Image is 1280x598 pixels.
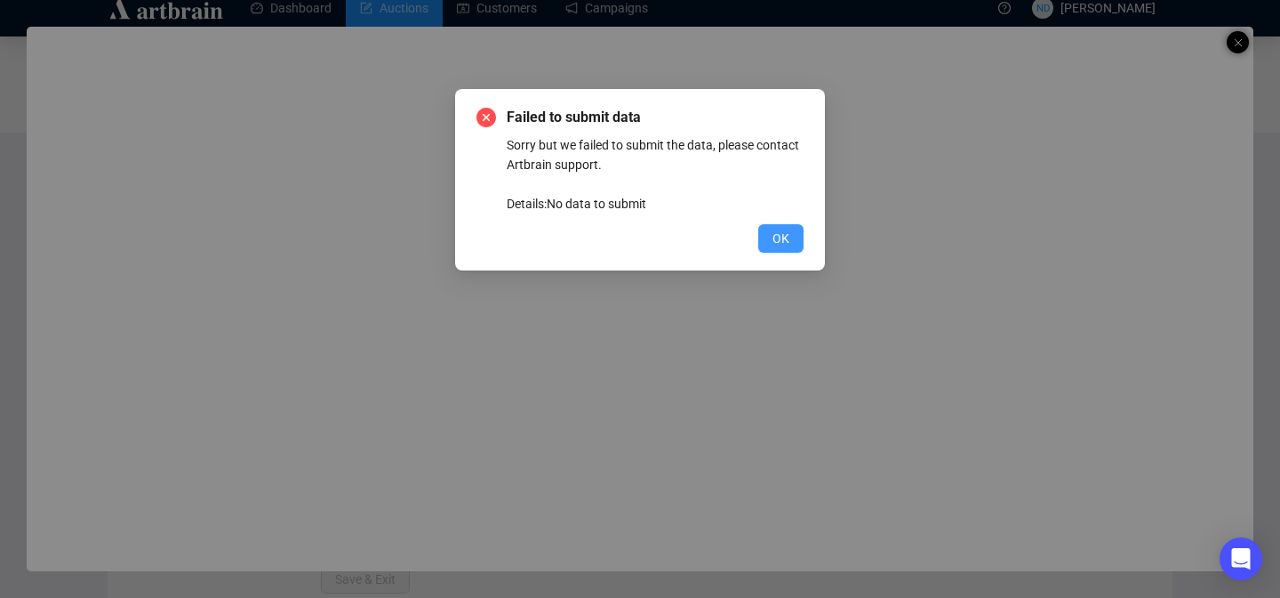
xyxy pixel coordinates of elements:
[507,197,646,211] span: Details: No data to submit
[1220,537,1262,580] div: Open Intercom Messenger
[772,229,789,248] span: OK
[507,107,804,128] span: Failed to submit data
[507,138,799,172] span: Sorry but we failed to submit the data, please contact Artbrain support.
[476,108,496,127] span: close-circle
[758,224,804,253] button: OK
